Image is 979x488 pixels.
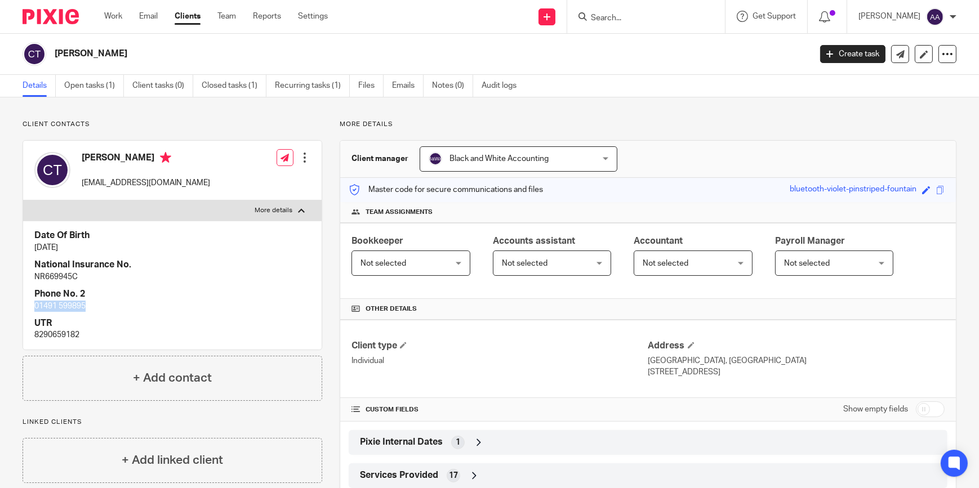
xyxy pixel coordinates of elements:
[351,153,408,164] h3: Client manager
[366,305,417,314] span: Other details
[820,45,885,63] a: Create task
[351,405,648,414] h4: CUSTOM FIELDS
[82,177,210,189] p: [EMAIL_ADDRESS][DOMAIN_NAME]
[843,404,908,415] label: Show empty fields
[23,42,46,66] img: svg%3E
[858,11,920,22] p: [PERSON_NAME]
[361,259,406,267] span: Not selected
[34,301,310,312] p: 01491 599895
[351,340,648,352] h4: Client type
[175,11,201,22] a: Clients
[132,75,193,97] a: Client tasks (0)
[648,340,945,352] h4: Address
[351,236,403,245] span: Bookkeeper
[23,418,322,427] p: Linked clients
[34,242,310,253] p: [DATE]
[253,11,281,22] a: Reports
[634,236,683,245] span: Accountant
[82,152,210,166] h4: [PERSON_NAME]
[34,288,310,300] h4: Phone No. 2
[298,11,328,22] a: Settings
[358,75,384,97] a: Files
[349,184,543,195] p: Master code for secure communications and files
[104,11,122,22] a: Work
[456,437,460,448] span: 1
[23,9,79,24] img: Pixie
[790,183,916,196] div: bluetooth-violet-pinstriped-fountain
[23,120,322,129] p: Client contacts
[590,14,691,24] input: Search
[366,208,433,217] span: Team assignments
[23,75,56,97] a: Details
[392,75,424,97] a: Emails
[502,259,548,267] span: Not selected
[340,120,956,129] p: More details
[64,75,124,97] a: Open tasks (1)
[753,12,796,20] span: Get Support
[122,451,223,469] h4: + Add linked client
[450,155,549,163] span: Black and White Accounting
[34,271,310,283] p: NR669945C
[926,8,944,26] img: svg%3E
[255,206,292,215] p: More details
[482,75,525,97] a: Audit logs
[275,75,350,97] a: Recurring tasks (1)
[34,259,310,271] h4: National Insurance No.
[55,48,653,60] h2: [PERSON_NAME]
[784,259,830,267] span: Not selected
[449,470,458,481] span: 17
[160,152,171,163] i: Primary
[360,436,443,448] span: Pixie Internal Dates
[217,11,236,22] a: Team
[429,152,442,165] img: svg%3E
[34,152,70,188] img: svg%3E
[139,11,158,22] a: Email
[133,369,212,387] h4: + Add contact
[775,236,845,245] span: Payroll Manager
[493,236,575,245] span: Accounts assistant
[648,355,945,366] p: [GEOGRAPHIC_DATA], [GEOGRAPHIC_DATA]
[351,355,648,366] p: Individual
[202,75,266,97] a: Closed tasks (1)
[34,230,310,241] h4: Date Of Birth
[432,75,473,97] a: Notes (0)
[34,317,310,329] h4: UTR
[34,329,310,341] p: 8290659182
[360,469,438,481] span: Services Provided
[648,366,945,378] p: [STREET_ADDRESS]
[643,259,688,267] span: Not selected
